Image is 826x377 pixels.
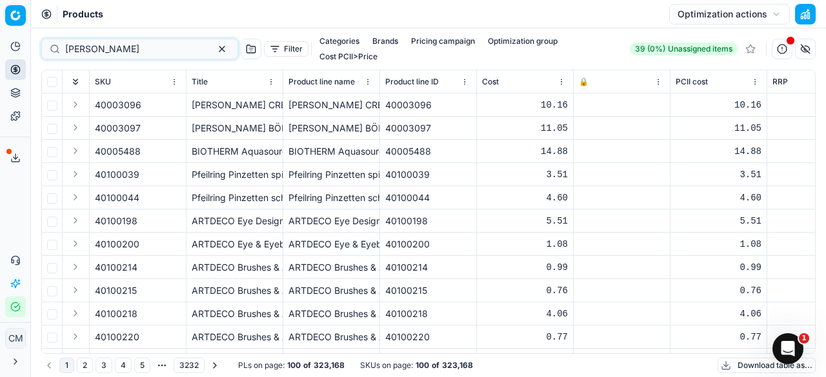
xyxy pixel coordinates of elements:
[95,77,111,87] span: SKU
[95,215,137,227] span: 40100198
[68,236,83,251] button: Expand
[668,44,732,54] span: Unassigned items
[676,122,761,135] div: 11.05
[676,307,761,320] div: 4.06
[95,238,139,251] span: 40100200
[482,168,568,181] div: 3.51
[442,360,473,371] strong: 323,168
[385,238,471,251] div: 40100200
[41,358,57,373] button: Go to previous page
[676,191,761,204] div: 4.60
[482,145,568,158] div: 14.88
[288,331,374,343] div: ARTDECO Brushes & Applicators Transparent Double Lidschattenpinsel No_Color 1 Stk
[68,97,83,112] button: Expand
[314,34,365,49] button: Categories
[385,307,471,320] div: 40100218
[303,360,311,371] strong: of
[482,191,568,204] div: 4.60
[68,352,83,367] button: Expand
[288,168,374,181] div: Pfeilring Pinzetten spitz, vernickelt Pinzette No_Color 1 Stk
[192,191,277,204] div: Pfeilring Pinzetten schräg, vergoldet Pinzette No_Color 1 Stk
[482,284,568,297] div: 0.76
[799,333,809,343] span: 1
[68,120,83,135] button: Expand
[676,145,761,158] div: 14.88
[385,284,471,297] div: 40100215
[68,259,83,275] button: Expand
[314,360,345,371] strong: 323,168
[385,331,471,343] div: 40100220
[288,191,374,204] div: Pfeilring Pinzetten schräg, vergoldet Pinzette No_Color 1 Stk
[192,215,277,227] div: ARTDECO Eye Designer N/A Lidschattenapplikator No_Color 1 Stk
[385,215,471,227] div: 40100198
[63,8,103,21] nav: breadcrumb
[63,8,103,21] span: Products
[59,358,74,373] button: 1
[482,238,568,251] div: 1.08
[288,215,374,227] div: ARTDECO Eye Designer N/A Lidschattenapplikator No_Color 1 Stk
[406,34,480,49] button: Pricing campaign
[416,360,429,371] strong: 100
[288,77,355,87] span: Product line name
[482,77,499,87] span: Cost
[192,307,277,320] div: ARTDECO Brushes & Applicators Refilllable Lidschattenapplikator No_Color 1 Stk
[5,328,26,349] button: CM
[192,238,277,251] div: ARTDECO Eye & Eyebrow Designer Nylon Augenbrauenpinsel No_Color 1 Stk
[68,74,83,90] button: Expand all
[483,34,563,49] button: Optimization group
[482,122,568,135] div: 11.05
[676,238,761,251] div: 1.08
[115,358,132,373] button: 4
[314,49,383,64] button: Cost PCII>Price
[669,4,790,24] button: Optimization actions
[264,41,308,57] button: Filter
[432,360,439,371] strong: of
[95,307,137,320] span: 40100218
[676,261,761,274] div: 0.99
[288,99,374,111] div: [PERSON_NAME] CREME [PERSON_NAME] Getönte Tagescreme N/A Abdeckcreme APRICOT 30 ml
[77,358,93,373] button: 2
[579,77,589,87] span: 🔒
[288,307,374,320] div: ARTDECO Brushes & Applicators Refilllable Lidschattenapplikator No_Color 1 Stk
[192,145,277,158] div: BIOTHERM Aquasource N/A BB Cream Claire A Medium 30 ml
[288,145,374,158] div: BIOTHERM Aquasource N/A BB Cream Claire A Medium 30 ml
[192,99,277,111] div: [PERSON_NAME] CREME [PERSON_NAME] Getönte Tagescreme N/A Abdeckcreme APRICOT 30 ml
[238,360,285,371] span: PLs on page :
[385,145,471,158] div: 40005488
[772,77,788,87] span: RRP
[676,77,708,87] span: PCII cost
[288,122,374,135] div: [PERSON_NAME] BÖRLIND CREME [PERSON_NAME] Getönte Tagescreme N/A Abdeckcreme BRUNETTE 30 ml
[192,284,277,297] div: ARTDECO Brushes & Applicators Transparent Double Lidschattenapplikator No_Color 1 Stk
[676,168,761,181] div: 3.51
[134,358,150,373] button: 5
[676,331,761,343] div: 0.77
[385,99,471,111] div: 40003096
[95,261,137,274] span: 40100214
[65,43,204,55] input: Search by SKU or title
[68,143,83,159] button: Expand
[360,360,413,371] span: SKUs on page :
[95,122,141,135] span: 40003097
[482,307,568,320] div: 4.06
[68,305,83,321] button: Expand
[482,215,568,227] div: 5.51
[68,213,83,228] button: Expand
[192,261,277,274] div: ARTDECO Brushes & Applicators Mini Double Lidschattenapplikator No_Color 1 Stk
[385,168,471,181] div: 40100039
[288,238,374,251] div: ARTDECO Eye & Eyebrow Designer Nylon Augenbrauenpinsel No_Color 1 Stk
[68,166,83,182] button: Expand
[676,215,761,227] div: 5.51
[68,329,83,344] button: Expand
[718,358,816,373] button: Download table as...
[95,331,139,343] span: 40100220
[174,358,205,373] button: 3232
[192,122,277,135] div: [PERSON_NAME] BÖRLIND CREME [PERSON_NAME] Getönte Tagescreme N/A Abdeckcreme BRUNETTE 30 ml
[385,77,439,87] span: Product line ID
[482,331,568,343] div: 0.77
[95,284,137,297] span: 40100215
[676,284,761,297] div: 0.76
[192,168,277,181] div: Pfeilring Pinzetten spitz, vernickelt Pinzette No_Color 1 Stk
[95,145,141,158] span: 40005488
[95,168,139,181] span: 40100039
[385,261,471,274] div: 40100214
